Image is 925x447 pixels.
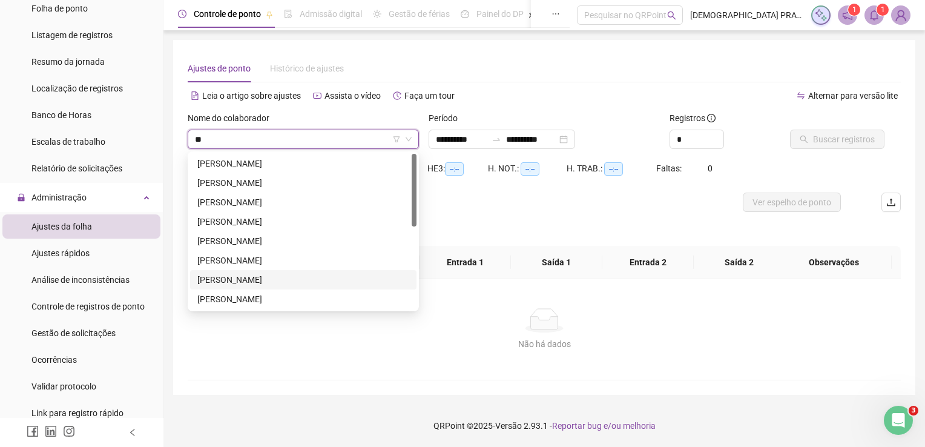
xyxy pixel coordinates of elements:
span: Banco de Horas [31,110,91,120]
span: --:-- [521,162,539,176]
span: Versão [495,421,522,431]
span: youtube [313,91,321,100]
div: EDSON CABRAL BARRETO [190,212,416,231]
th: Observações [775,246,892,279]
span: Ajustes rápidos [31,248,90,258]
div: EDICARLOS NASCIMENTO BOMFIM [190,154,416,173]
span: Relatório de solicitações [31,164,122,173]
label: Nome do colaborador [188,111,277,125]
span: upload [886,197,896,207]
span: dashboard [461,10,469,18]
span: linkedin [45,425,57,437]
span: Assista o vídeo [324,91,381,101]
span: Ajustes de ponto [188,64,251,73]
div: [PERSON_NAME] [197,157,409,170]
span: Histórico de ajustes [270,64,344,73]
span: history [393,91,401,100]
span: clock-circle [178,10,186,18]
span: Painel do DP [476,9,524,19]
span: --:-- [604,162,623,176]
span: Leia o artigo sobre ajustes [202,91,301,101]
span: filter [393,136,400,143]
div: HE 3: [427,162,488,176]
th: Entrada 2 [602,246,694,279]
span: 1 [881,5,885,14]
span: Ocorrências [31,355,77,365]
div: [PERSON_NAME] [197,234,409,248]
span: left [128,428,137,437]
sup: 1 [848,4,860,16]
span: swap-right [492,134,501,144]
div: [PERSON_NAME] [197,196,409,209]
span: Escalas de trabalho [31,137,105,147]
span: Controle de registros de ponto [31,302,145,311]
span: sun [373,10,381,18]
span: info-circle [707,114,716,122]
sup: 1 [877,4,889,16]
iframe: Intercom live chat [884,406,913,435]
span: swap [797,91,805,100]
span: Observações [785,256,882,269]
span: Registros [670,111,716,125]
span: file-done [284,10,292,18]
span: instagram [63,425,75,437]
div: EDSON LEAL GUIMARAES [190,251,416,270]
span: Localização de registros [31,84,123,93]
span: pushpin [266,11,273,18]
div: [PERSON_NAME] [197,273,409,286]
div: [PERSON_NAME] [197,293,409,306]
span: Administração [31,193,87,202]
div: H. TRAB.: [567,162,656,176]
div: [PERSON_NAME] [197,215,409,228]
span: [DEMOGRAPHIC_DATA] PRATA - DMZ ADMINISTRADORA [690,8,804,22]
span: Controle de ponto [194,9,261,19]
span: Faça um tour [404,91,455,101]
span: facebook [27,425,39,437]
div: EDSON MATEUS DE SOUZA GUEDES [190,270,416,290]
th: Saída 2 [694,246,785,279]
span: --:-- [445,162,464,176]
div: EDNA SANTOS REIS [190,193,416,212]
span: search [667,11,676,20]
span: Faltas: [656,164,683,173]
span: 0 [708,164,713,173]
span: ellipsis [551,10,560,18]
span: Resumo da jornada [31,57,105,67]
div: EDSON DOS SANTOS COSTA [190,231,416,251]
span: Folha de ponto [31,4,88,13]
span: lock [17,193,25,202]
span: bell [869,10,880,21]
div: ESTHER VICTORIA LEON FIGUEREDO [190,290,416,309]
span: to [492,134,501,144]
label: Período [429,111,466,125]
footer: QRPoint © 2025 - 2.93.1 - [163,405,925,447]
span: Análise de inconsistências [31,275,130,285]
span: Listagem de registros [31,30,113,40]
span: 1 [852,5,857,14]
th: Entrada 1 [420,246,511,279]
span: Validar protocolo [31,382,96,391]
th: Saída 1 [511,246,602,279]
span: pushpin [528,11,536,18]
img: sparkle-icon.fc2bf0ac1784a2077858766a79e2daf3.svg [814,8,828,22]
div: H. NOT.: [488,162,567,176]
div: EDMAR CARVALHO DOS SANTOS [190,173,416,193]
div: [PERSON_NAME] [197,176,409,190]
span: Admissão digital [300,9,362,19]
span: Gestão de férias [389,9,450,19]
span: Ajustes da folha [31,222,92,231]
span: 3 [909,406,918,416]
span: file-text [191,91,199,100]
span: Alternar para versão lite [808,91,898,101]
button: Buscar registros [790,130,884,149]
span: Reportar bug e/ou melhoria [552,421,656,431]
span: Gestão de solicitações [31,328,116,338]
div: Não há dados [202,337,886,351]
img: 92426 [892,6,910,24]
button: Ver espelho de ponto [743,193,841,212]
span: Link para registro rápido [31,408,123,418]
div: [PERSON_NAME] [197,254,409,267]
span: notification [842,10,853,21]
span: down [405,136,412,143]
